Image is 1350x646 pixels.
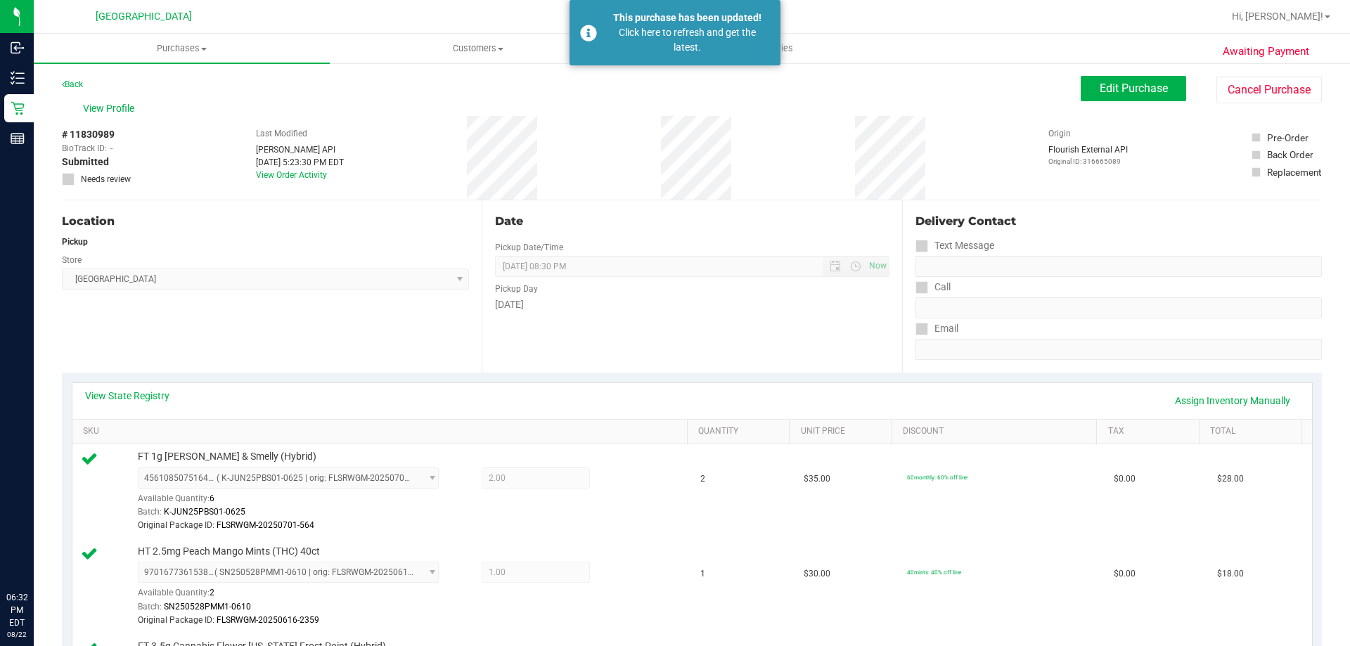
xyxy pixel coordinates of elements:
[1217,567,1244,581] span: $18.00
[217,615,319,625] span: FLSRWGM-20250616-2359
[6,629,27,640] p: 08/22
[110,142,112,155] span: -
[1081,76,1186,101] button: Edit Purchase
[1216,77,1322,103] button: Cancel Purchase
[1048,127,1071,140] label: Origin
[1114,567,1136,581] span: $0.00
[62,127,115,142] span: # 11830989
[1210,426,1296,437] a: Total
[1267,148,1313,162] div: Back Order
[915,318,958,339] label: Email
[138,602,162,612] span: Batch:
[915,256,1322,277] input: Format: (999) 999-9999
[11,101,25,115] inline-svg: Retail
[164,507,245,517] span: K-JUN25PBS01-0625
[903,426,1091,437] a: Discount
[915,297,1322,318] input: Format: (999) 999-9999
[1217,472,1244,486] span: $28.00
[495,283,538,295] label: Pickup Day
[1048,143,1128,167] div: Flourish External API
[495,213,889,230] div: Date
[1048,156,1128,167] p: Original ID: 316665089
[62,79,83,89] a: Back
[11,41,25,55] inline-svg: Inbound
[62,237,88,247] strong: Pickup
[210,493,214,503] span: 6
[1114,472,1136,486] span: $0.00
[915,213,1322,230] div: Delivery Contact
[256,170,327,180] a: View Order Activity
[34,42,330,55] span: Purchases
[256,156,344,169] div: [DATE] 5:23:30 PM EDT
[330,42,625,55] span: Customers
[14,534,56,576] iframe: Resource center
[62,155,109,169] span: Submitted
[495,297,889,312] div: [DATE]
[11,71,25,85] inline-svg: Inventory
[164,602,251,612] span: SN250528PMM1-0610
[495,241,563,254] label: Pickup Date/Time
[34,34,330,63] a: Purchases
[85,389,169,403] a: View State Registry
[96,11,192,22] span: [GEOGRAPHIC_DATA]
[81,173,131,186] span: Needs review
[1267,165,1321,179] div: Replacement
[915,235,994,256] label: Text Message
[605,11,770,25] div: This purchase has been updated!
[1232,11,1323,22] span: Hi, [PERSON_NAME]!
[138,507,162,517] span: Batch:
[1108,426,1194,437] a: Tax
[256,127,307,140] label: Last Modified
[915,277,951,297] label: Call
[62,213,469,230] div: Location
[217,520,314,530] span: FLSRWGM-20250701-564
[605,25,770,55] div: Click here to refresh and get the latest.
[6,591,27,629] p: 06:32 PM EDT
[700,472,705,486] span: 2
[62,142,107,155] span: BioTrack ID:
[804,567,830,581] span: $30.00
[62,254,82,266] label: Store
[138,520,214,530] span: Original Package ID:
[1100,82,1168,95] span: Edit Purchase
[11,131,25,146] inline-svg: Reports
[138,450,316,463] span: FT 1g [PERSON_NAME] & Smelly (Hybrid)
[138,489,454,516] div: Available Quantity:
[1267,131,1309,145] div: Pre-Order
[801,426,887,437] a: Unit Price
[1223,44,1309,60] span: Awaiting Payment
[210,588,214,597] span: 2
[330,34,626,63] a: Customers
[698,426,784,437] a: Quantity
[138,615,214,625] span: Original Package ID:
[83,426,681,437] a: SKU
[138,545,320,558] span: HT 2.5mg Peach Mango Mints (THC) 40ct
[804,472,830,486] span: $35.00
[138,583,454,610] div: Available Quantity:
[1166,389,1299,413] a: Assign Inventory Manually
[83,101,139,116] span: View Profile
[700,567,705,581] span: 1
[256,143,344,156] div: [PERSON_NAME] API
[907,474,967,481] span: 60monthly: 60% off line
[907,569,961,576] span: 40mints: 40% off line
